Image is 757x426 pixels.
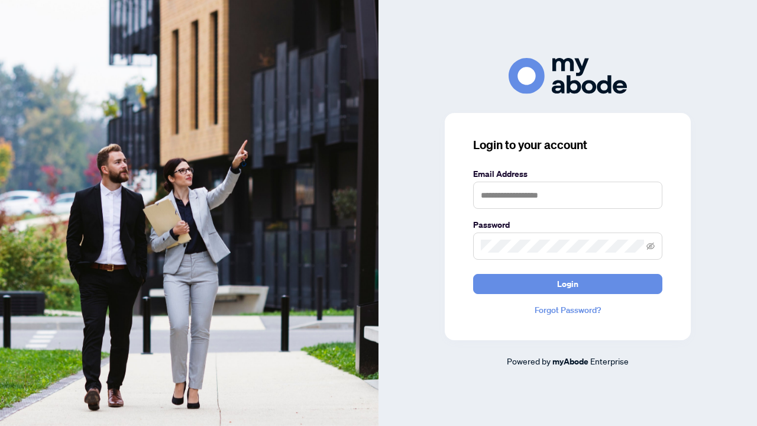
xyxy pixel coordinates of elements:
[473,167,662,180] label: Email Address
[509,58,627,94] img: ma-logo
[473,137,662,153] h3: Login to your account
[557,275,578,293] span: Login
[590,356,629,366] span: Enterprise
[473,304,662,317] a: Forgot Password?
[507,356,551,366] span: Powered by
[473,274,662,294] button: Login
[473,218,662,231] label: Password
[646,242,655,250] span: eye-invisible
[552,355,588,368] a: myAbode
